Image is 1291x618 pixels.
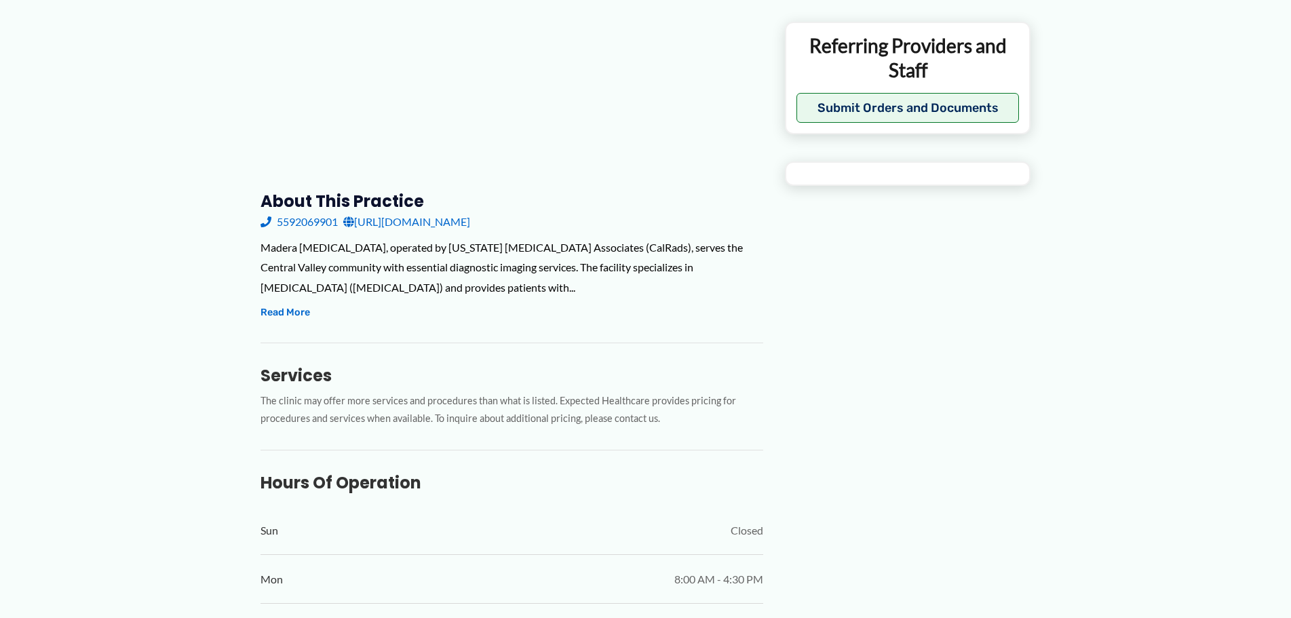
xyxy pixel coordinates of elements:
p: Referring Providers and Staff [796,33,1020,83]
span: Sun [261,520,278,541]
h3: Hours of Operation [261,472,763,493]
div: Madera [MEDICAL_DATA], operated by [US_STATE] [MEDICAL_DATA] Associates (CalRads), serves the Cen... [261,237,763,298]
a: [URL][DOMAIN_NAME] [343,212,470,232]
button: Submit Orders and Documents [796,93,1020,123]
span: 8:00 AM - 4:30 PM [674,569,763,590]
span: Closed [731,520,763,541]
h3: Services [261,365,763,386]
a: 5592069901 [261,212,338,232]
span: Mon [261,569,283,590]
h3: About this practice [261,191,763,212]
button: Read More [261,305,310,321]
p: The clinic may offer more services and procedures than what is listed. Expected Healthcare provid... [261,392,763,429]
